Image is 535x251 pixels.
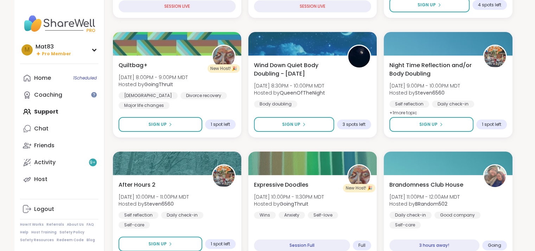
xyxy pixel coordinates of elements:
[280,200,308,207] b: GoingThruIt
[282,121,300,128] span: Sign Up
[419,121,438,128] span: Sign Up
[254,200,324,207] span: Hosted by
[211,241,230,247] span: 1 spot left
[389,82,460,89] span: [DATE] 9:00PM - 10:00PM MDT
[144,200,174,207] b: Steven6560
[484,46,506,67] img: Steven6560
[348,165,370,187] img: GoingThruIt
[488,243,501,248] span: Going
[20,70,98,86] a: Home1Scheduled
[59,230,84,235] a: Safety Policy
[119,200,189,207] span: Hosted by
[34,125,49,133] div: Chat
[432,101,474,108] div: Daily check-in
[20,137,98,154] a: Friends
[279,212,305,219] div: Anxiety
[119,117,202,132] button: Sign Up
[119,181,155,189] span: After Hours 2
[119,221,150,229] div: Self-care
[34,205,54,213] div: Logout
[148,241,167,247] span: Sign Up
[343,184,375,192] div: New Host! 🎉
[434,212,480,219] div: Good company
[484,165,506,187] img: BRandom502
[119,193,189,200] span: [DATE] 10:00PM - 11:00PM MDT
[254,212,276,219] div: Wins
[254,101,297,108] div: Body doubling
[73,75,97,81] span: 1 Scheduled
[415,89,445,96] b: Steven6560
[119,81,188,88] span: Hosted by
[31,230,57,235] a: Host Training
[389,117,473,132] button: Sign Up
[42,51,71,57] span: Pro Member
[20,222,44,227] a: How It Works
[34,159,56,166] div: Activity
[213,46,235,67] img: GoingThruIt
[25,45,30,54] span: M
[119,74,188,81] span: [DATE] 8:00PM - 9:00PM MDT
[254,82,325,89] span: [DATE] 8:30PM - 10:00PM MDT
[57,238,84,243] a: Redeem Code
[87,238,95,243] a: Blog
[90,160,96,166] span: 9 +
[478,2,501,8] span: 4 spots left
[254,193,324,200] span: [DATE] 10:00PM - 11:30PM MDT
[20,201,98,218] a: Logout
[34,74,51,82] div: Home
[343,122,365,127] span: 3 spots left
[20,154,98,171] a: Activity9+
[280,89,325,96] b: QueenOfTheNight
[254,0,371,12] div: SESSION LIVE
[119,61,148,70] span: Quiltbag+
[213,165,235,187] img: Steven6560
[389,181,463,189] span: Brandomness Club House
[119,0,236,12] div: SESSION LIVE
[20,230,28,235] a: Help
[254,89,325,96] span: Hosted by
[389,221,421,229] div: Self-care
[119,212,158,219] div: Self reflection
[20,238,54,243] a: Safety Resources
[389,200,460,207] span: Hosted by
[208,64,240,73] div: New Host! 🎉
[87,222,94,227] a: FAQ
[34,175,47,183] div: Host
[91,92,97,97] iframe: Spotlight
[148,121,167,128] span: Sign Up
[389,212,432,219] div: Daily check-in
[34,142,55,149] div: Friends
[161,212,203,219] div: Daily check-in
[389,89,460,96] span: Hosted by
[254,181,308,189] span: Expressive Doodles
[358,243,365,248] span: Full
[180,92,227,99] div: Divorce recovery
[20,171,98,188] a: Host
[254,61,339,78] span: Wind Down Quiet Body Doubling - [DATE]
[482,122,501,127] span: 1 spot left
[119,92,178,99] div: [DEMOGRAPHIC_DATA]
[389,193,460,200] span: [DATE] 11:00PM - 12:00AM MDT
[34,91,62,99] div: Coaching
[20,11,98,36] img: ShareWell Nav Logo
[20,120,98,137] a: Chat
[36,43,71,51] div: Mat83
[20,86,98,103] a: Coaching
[211,122,230,127] span: 1 spot left
[418,2,436,8] span: Sign Up
[415,200,447,207] b: BRandom502
[308,212,338,219] div: Self-love
[348,46,370,67] img: QueenOfTheNight
[46,222,64,227] a: Referrals
[254,117,334,132] button: Sign Up
[119,102,170,109] div: Major life changes
[144,81,173,88] b: GoingThruIt
[389,61,475,78] span: Night Time Reflection and/or Body Doubling
[389,101,429,108] div: Self reflection
[67,222,84,227] a: About Us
